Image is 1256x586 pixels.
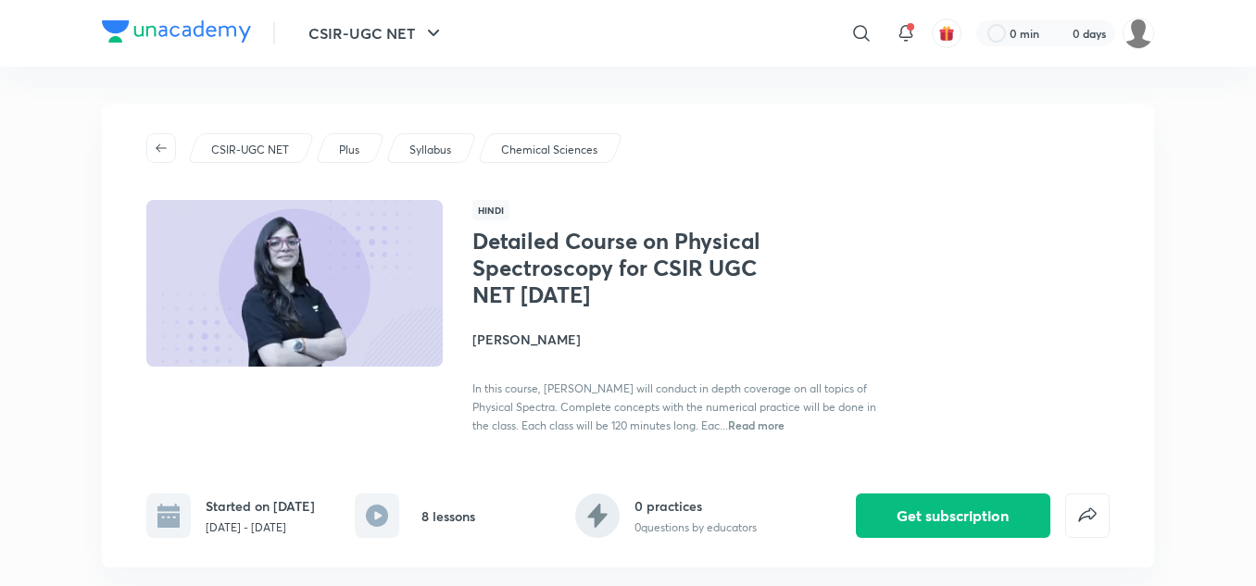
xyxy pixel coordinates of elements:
[339,142,359,158] p: Plus
[472,200,509,220] span: Hindi
[206,519,315,536] p: [DATE] - [DATE]
[208,142,293,158] a: CSIR-UGC NET
[634,519,757,536] p: 0 questions by educators
[102,20,251,43] img: Company Logo
[856,493,1050,538] button: Get subscription
[211,142,289,158] p: CSIR-UGC NET
[938,25,955,42] img: avatar
[336,142,363,158] a: Plus
[102,20,251,47] a: Company Logo
[297,15,456,52] button: CSIR-UGC NET
[407,142,455,158] a: Syllabus
[409,142,451,158] p: Syllabus
[206,496,315,516] h6: Started on [DATE]
[144,198,446,368] img: Thumbnail
[472,381,876,432] span: In this course, [PERSON_NAME] will conduct in depth coverage on all topics of Physical Spectra. C...
[498,142,601,158] a: Chemical Sciences
[1065,493,1110,538] button: false
[932,19,961,48] button: avatar
[634,496,757,516] h6: 0 practices
[728,418,785,432] span: Read more
[472,228,775,307] h1: Detailed Course on Physical Spectroscopy for CSIR UGC NET [DATE]
[501,142,597,158] p: Chemical Sciences
[421,506,475,526] h6: 8 lessons
[1123,18,1154,49] img: roshni
[472,330,887,349] h4: [PERSON_NAME]
[1050,24,1069,43] img: streak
